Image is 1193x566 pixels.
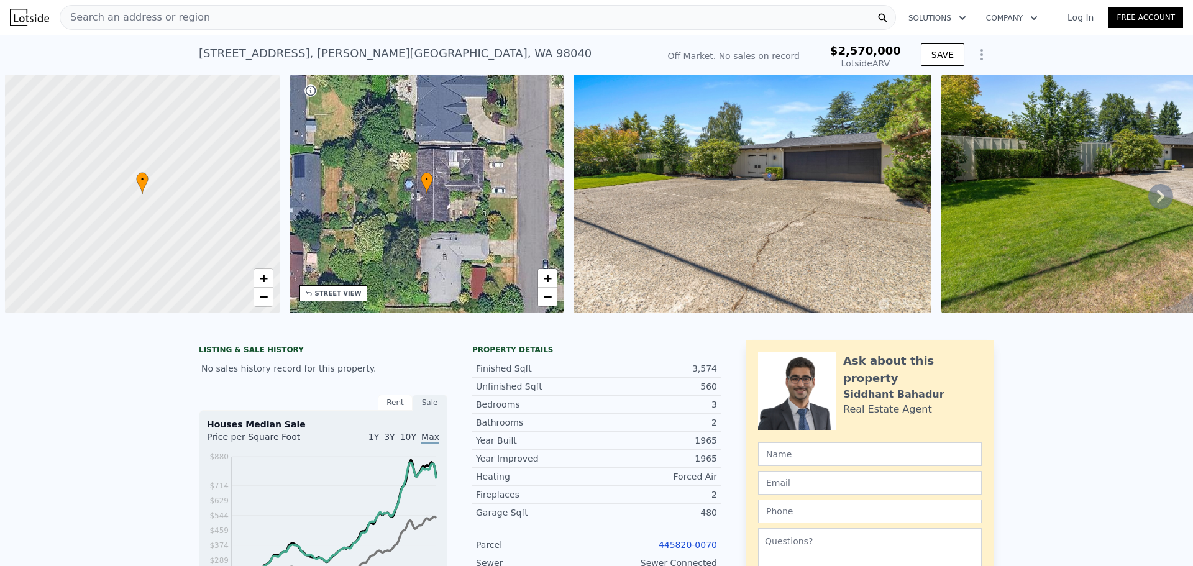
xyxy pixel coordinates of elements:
tspan: $459 [209,526,229,535]
div: 560 [596,380,717,393]
div: Real Estate Agent [843,402,932,417]
div: 3 [596,398,717,411]
div: 1965 [596,452,717,465]
span: − [544,289,552,304]
span: Max [421,432,439,444]
input: Phone [758,500,982,523]
button: Show Options [969,42,994,67]
div: Garage Sqft [476,506,596,519]
a: Zoom out [538,288,557,306]
a: Zoom out [254,288,273,306]
span: 3Y [384,432,395,442]
div: 1965 [596,434,717,447]
div: Sale [413,395,447,411]
div: Forced Air [596,470,717,483]
div: Parcel [476,539,596,551]
span: • [421,174,433,185]
span: $2,570,000 [830,44,901,57]
div: Finished Sqft [476,362,596,375]
div: STREET VIEW [315,289,362,298]
div: Heating [476,470,596,483]
a: Log In [1053,11,1108,24]
input: Name [758,442,982,466]
div: 2 [596,416,717,429]
div: 480 [596,506,717,519]
tspan: $629 [209,496,229,505]
input: Email [758,471,982,495]
img: Lotside [10,9,49,26]
div: Fireplaces [476,488,596,501]
span: + [259,270,267,286]
div: Year Built [476,434,596,447]
span: 10Y [400,432,416,442]
div: • [136,172,149,194]
div: 2 [596,488,717,501]
button: SAVE [921,43,964,66]
div: Lotside ARV [830,57,901,70]
div: Siddhant Bahadur [843,387,944,402]
div: Houses Median Sale [207,418,439,431]
a: Free Account [1108,7,1183,28]
button: Solutions [898,7,976,29]
div: Price per Square Foot [207,431,323,450]
span: Search an address or region [60,10,210,25]
div: Year Improved [476,452,596,465]
div: Unfinished Sqft [476,380,596,393]
tspan: $544 [209,511,229,520]
a: 445820-0070 [659,540,717,550]
div: [STREET_ADDRESS] , [PERSON_NAME][GEOGRAPHIC_DATA] , WA 98040 [199,45,592,62]
span: • [136,174,149,185]
div: Off Market. No sales on record [668,50,800,62]
div: No sales history record for this property. [199,357,447,380]
tspan: $374 [209,541,229,550]
div: 3,574 [596,362,717,375]
tspan: $880 [209,452,229,461]
div: Ask about this property [843,352,982,387]
span: − [259,289,267,304]
div: Property details [472,345,721,355]
tspan: $289 [209,556,229,565]
span: + [544,270,552,286]
div: Bathrooms [476,416,596,429]
div: Rent [378,395,413,411]
a: Zoom in [538,269,557,288]
img: Sale: null Parcel: 97927336 [574,75,931,313]
tspan: $714 [209,482,229,490]
div: Bedrooms [476,398,596,411]
div: • [421,172,433,194]
span: 1Y [368,432,379,442]
button: Company [976,7,1048,29]
div: LISTING & SALE HISTORY [199,345,447,357]
a: Zoom in [254,269,273,288]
